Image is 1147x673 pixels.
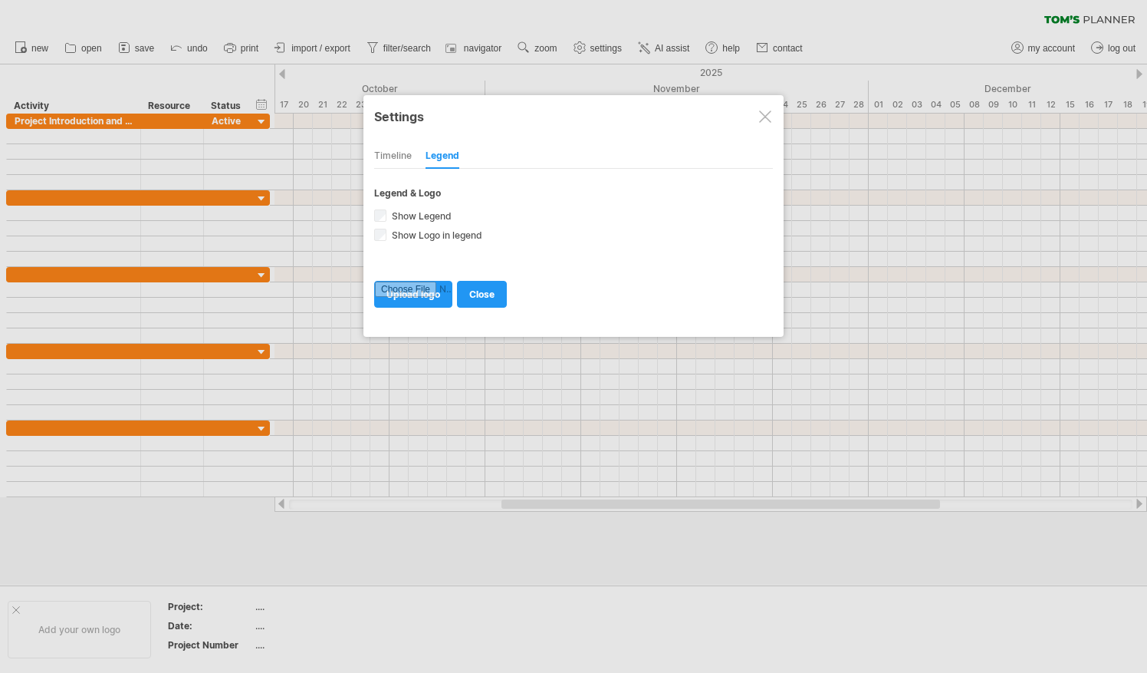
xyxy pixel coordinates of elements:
span: Show Logo in legend [389,229,482,241]
span: close [469,289,495,300]
a: close [457,281,507,308]
span: Show Legend [389,210,452,222]
a: upload logo [374,281,452,308]
div: Legend & Logo [374,187,773,199]
div: Legend [426,144,459,169]
div: Timeline [374,144,412,169]
div: Settings [374,102,773,130]
span: upload logo [386,289,440,300]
